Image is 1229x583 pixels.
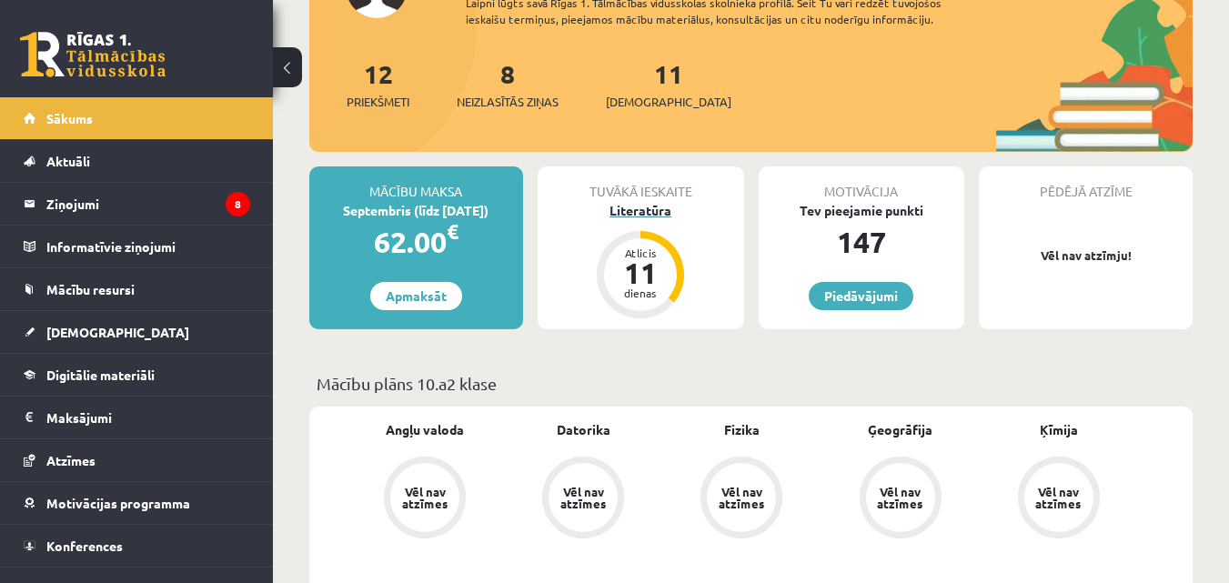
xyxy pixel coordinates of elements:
div: 147 [759,220,965,264]
div: Vēl nav atzīmes [716,486,767,509]
span: [DEMOGRAPHIC_DATA] [606,93,731,111]
div: dienas [613,287,668,298]
a: Vēl nav atzīmes [821,457,980,542]
legend: Informatīvie ziņojumi [46,226,250,267]
p: Vēl nav atzīmju! [988,246,1184,265]
a: Motivācijas programma [24,482,250,524]
a: Informatīvie ziņojumi [24,226,250,267]
div: Septembris (līdz [DATE]) [309,201,523,220]
a: Maksājumi [24,397,250,438]
span: Digitālie materiāli [46,367,155,383]
a: Fizika [724,420,760,439]
a: Literatūra Atlicis 11 dienas [538,201,744,321]
a: Datorika [557,420,610,439]
a: Ķīmija [1040,420,1078,439]
div: Tev pieejamie punkti [759,201,965,220]
a: Ģeogrāfija [868,420,932,439]
a: 11[DEMOGRAPHIC_DATA] [606,57,731,111]
span: Atzīmes [46,452,96,468]
a: Piedāvājumi [809,282,913,310]
span: Sākums [46,110,93,126]
div: Pēdējā atzīme [979,166,1193,201]
a: Vēl nav atzīmes [980,457,1138,542]
a: Ziņojumi8 [24,183,250,225]
p: Mācību plāns 10.a2 klase [317,371,1185,396]
div: Vēl nav atzīmes [558,486,609,509]
a: Angļu valoda [386,420,464,439]
span: Konferences [46,538,123,554]
a: Vēl nav atzīmes [504,457,662,542]
div: Vēl nav atzīmes [399,486,450,509]
div: 62.00 [309,220,523,264]
div: Vēl nav atzīmes [875,486,926,509]
span: Neizlasītās ziņas [457,93,559,111]
a: Konferences [24,525,250,567]
a: Atzīmes [24,439,250,481]
i: 8 [226,192,250,216]
div: Motivācija [759,166,965,201]
a: Aktuāli [24,140,250,182]
span: [DEMOGRAPHIC_DATA] [46,324,189,340]
a: Apmaksāt [370,282,462,310]
div: 11 [613,258,668,287]
legend: Ziņojumi [46,183,250,225]
a: Mācību resursi [24,268,250,310]
div: Mācību maksa [309,166,523,201]
a: 8Neizlasītās ziņas [457,57,559,111]
a: Sākums [24,97,250,139]
a: 12Priekšmeti [347,57,409,111]
div: Atlicis [613,247,668,258]
a: Digitālie materiāli [24,354,250,396]
span: Mācību resursi [46,281,135,297]
div: Vēl nav atzīmes [1033,486,1084,509]
div: Tuvākā ieskaite [538,166,744,201]
legend: Maksājumi [46,397,250,438]
span: Aktuāli [46,153,90,169]
a: [DEMOGRAPHIC_DATA] [24,311,250,353]
a: Vēl nav atzīmes [346,457,504,542]
a: Rīgas 1. Tālmācības vidusskola [20,32,166,77]
span: Priekšmeti [347,93,409,111]
div: Literatūra [538,201,744,220]
span: Motivācijas programma [46,495,190,511]
a: Vēl nav atzīmes [662,457,821,542]
span: € [447,218,458,245]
